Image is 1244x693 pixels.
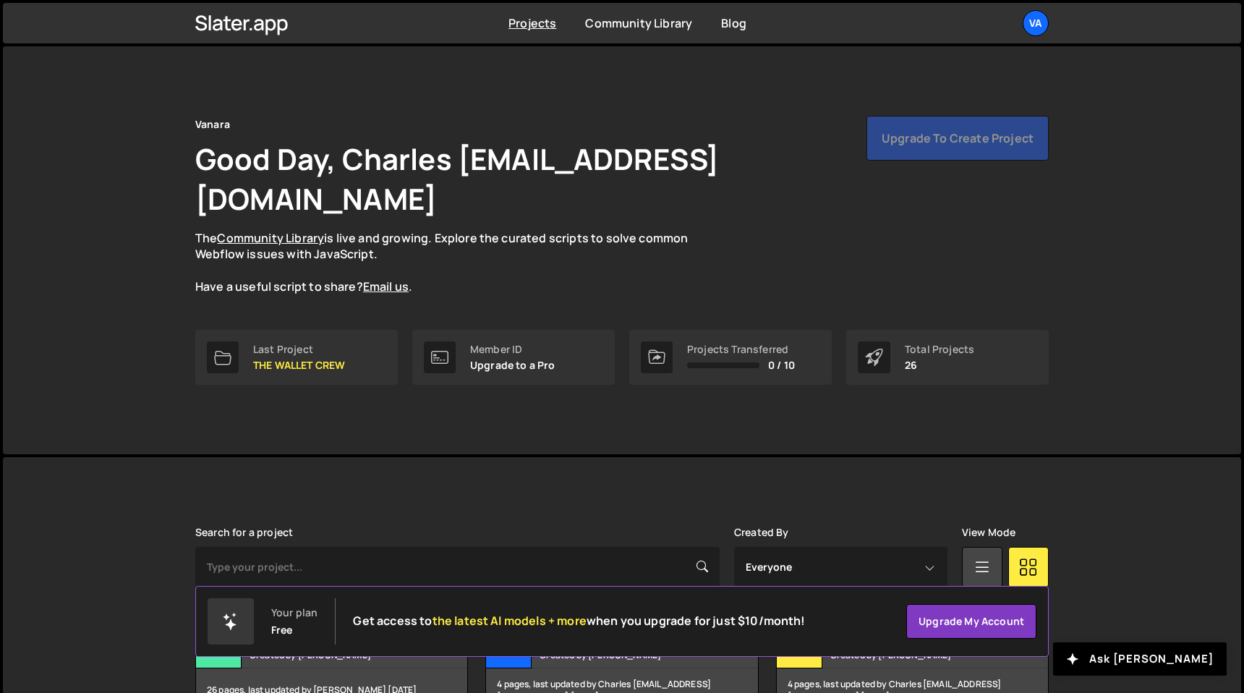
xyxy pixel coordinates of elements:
label: Search for a project [195,527,293,538]
div: Free [271,624,293,636]
input: Type your project... [195,547,720,587]
p: The is live and growing. Explore the curated scripts to solve common Webflow issues with JavaScri... [195,230,716,295]
small: Created by [PERSON_NAME] [250,649,424,661]
p: 26 [905,360,974,371]
label: Created By [734,527,789,538]
div: Last Project [253,344,345,355]
div: Vanara [195,116,230,133]
small: Created by [PERSON_NAME] [830,649,1005,661]
span: 0 / 10 [768,360,795,371]
a: Upgrade my account [906,604,1036,639]
div: Member ID [470,344,555,355]
a: Email us [363,279,409,294]
div: Your plan [271,607,318,618]
span: the latest AI models + more [433,613,587,629]
div: Projects Transferred [687,344,795,355]
h2: Get access to when you upgrade for just $10/month! [353,614,805,628]
p: Upgrade to a Pro [470,360,555,371]
a: Community Library [585,15,692,31]
a: Va [1023,10,1049,36]
p: THE WALLET CREW [253,360,345,371]
a: Community Library [217,230,324,246]
small: Created by [PERSON_NAME] [540,649,714,661]
label: View Mode [962,527,1015,538]
a: Projects [508,15,556,31]
button: Ask [PERSON_NAME] [1053,642,1227,676]
div: Total Projects [905,344,974,355]
h1: Good Day, Charles [EMAIL_ADDRESS][DOMAIN_NAME] [195,139,919,218]
a: Last Project THE WALLET CREW [195,330,398,385]
a: Blog [721,15,746,31]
